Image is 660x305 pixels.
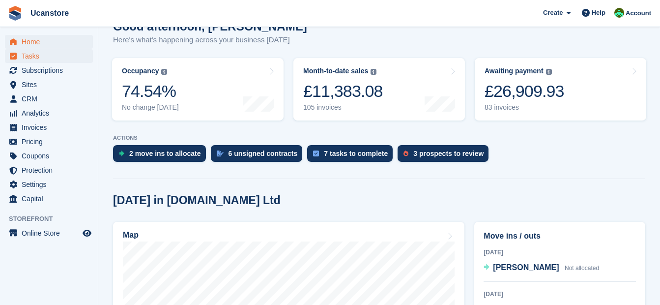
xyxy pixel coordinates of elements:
[484,230,636,242] h2: Move ins / outs
[484,262,599,274] a: [PERSON_NAME] Not allocated
[22,121,81,134] span: Invoices
[565,265,599,272] span: Not allocated
[475,58,646,121] a: Awaiting payment £26,909.93 83 invoices
[122,103,179,112] div: No change [DATE]
[122,67,159,75] div: Occupancy
[5,163,93,177] a: menu
[293,58,465,121] a: Month-to-date sales £11,383.08 105 invoices
[22,135,81,149] span: Pricing
[303,81,383,101] div: £11,383.08
[5,135,93,149] a: menu
[9,214,98,224] span: Storefront
[543,8,563,18] span: Create
[398,145,493,167] a: 3 prospects to review
[626,8,651,18] span: Account
[614,8,624,18] img: Leanne Tythcott
[119,151,124,156] img: move_ins_to_allocate_icon-fdf77a2bb77ea45bf5b3d319d69a93e2d87916cf1d5bf7949dd705db3b84f3ca.svg
[484,290,636,299] div: [DATE]
[22,178,81,191] span: Settings
[122,81,179,101] div: 74.54%
[22,226,81,240] span: Online Store
[303,67,368,75] div: Month-to-date sales
[22,106,81,120] span: Analytics
[307,145,398,167] a: 7 tasks to complete
[5,226,93,240] a: menu
[592,8,605,18] span: Help
[5,106,93,120] a: menu
[324,150,388,157] div: 7 tasks to complete
[22,78,81,91] span: Sites
[22,92,81,106] span: CRM
[484,248,636,257] div: [DATE]
[129,150,201,157] div: 2 move ins to allocate
[22,63,81,77] span: Subscriptions
[5,78,93,91] a: menu
[22,163,81,177] span: Protection
[413,150,484,157] div: 3 prospects to review
[5,49,93,63] a: menu
[403,151,408,156] img: prospect-51fa495bee0391a8d652442698ab0144808aea92771e9ea1ae160a38d050c398.svg
[113,145,211,167] a: 2 move ins to allocate
[485,103,564,112] div: 83 invoices
[217,151,224,156] img: contract_signature_icon-13c848040528278c33f63329250d36e43548de30e8caae1d1a13099fd9432cc5.svg
[5,63,93,77] a: menu
[313,151,319,156] img: task-75834270c22a3079a89374b754ae025e5fb1db73e45f91037f5363f120a921f8.svg
[493,263,559,272] span: [PERSON_NAME]
[546,69,552,75] img: icon-info-grey-7440780725fd019a000dd9b08b2336e03edf1995a4989e88bcd33f0948082b44.svg
[123,231,139,240] h2: Map
[371,69,376,75] img: icon-info-grey-7440780725fd019a000dd9b08b2336e03edf1995a4989e88bcd33f0948082b44.svg
[22,192,81,206] span: Capital
[27,5,73,21] a: Ucanstore
[5,92,93,106] a: menu
[5,121,93,134] a: menu
[113,135,645,141] p: ACTIONS
[5,178,93,191] a: menu
[8,6,23,21] img: stora-icon-8386f47178a22dfd0bd8f6a31ec36ba5ce8667c1dd55bd0f319d3a0aa187defe.svg
[81,227,93,239] a: Preview store
[5,35,93,49] a: menu
[22,149,81,163] span: Coupons
[211,145,308,167] a: 6 unsigned contracts
[22,35,81,49] span: Home
[113,194,281,207] h2: [DATE] in [DOMAIN_NAME] Ltd
[485,67,544,75] div: Awaiting payment
[22,49,81,63] span: Tasks
[485,81,564,101] div: £26,909.93
[161,69,167,75] img: icon-info-grey-7440780725fd019a000dd9b08b2336e03edf1995a4989e88bcd33f0948082b44.svg
[113,34,307,46] p: Here's what's happening across your business [DATE]
[5,192,93,206] a: menu
[112,58,284,121] a: Occupancy 74.54% No change [DATE]
[229,150,298,157] div: 6 unsigned contracts
[5,149,93,163] a: menu
[303,103,383,112] div: 105 invoices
